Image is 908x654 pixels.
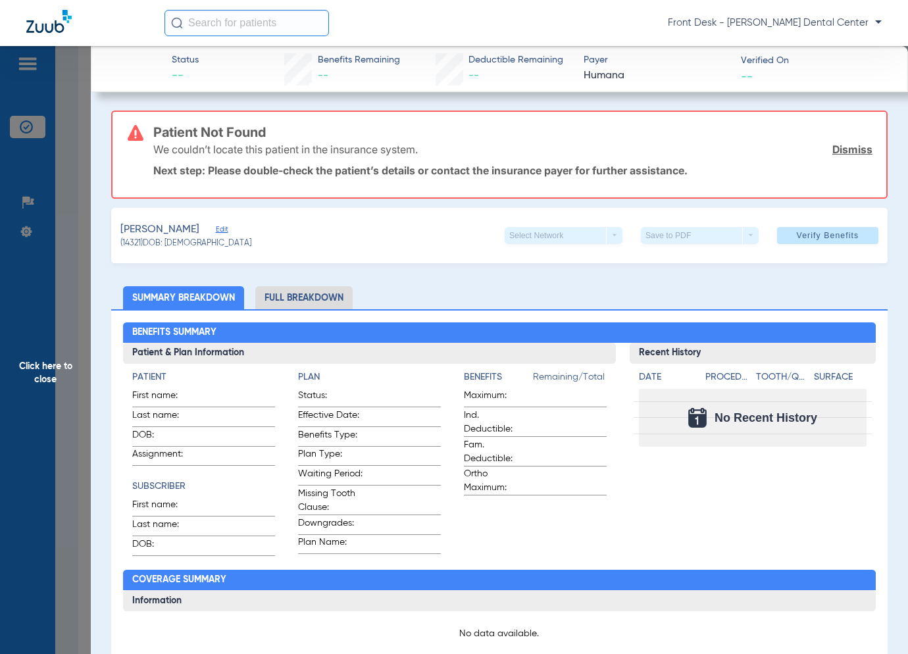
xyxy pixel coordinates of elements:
[132,480,275,493] h4: Subscriber
[468,53,563,67] span: Deductible Remaining
[533,370,607,389] span: Remaining/Total
[777,227,878,244] button: Verify Benefits
[814,370,867,384] h4: Surface
[705,370,752,384] h4: Procedure
[639,370,694,384] h4: Date
[123,322,876,343] h2: Benefits Summary
[298,536,363,553] span: Plan Name:
[132,518,197,536] span: Last name:
[255,286,353,309] li: Full Breakdown
[128,125,143,141] img: error-icon
[464,409,528,436] span: Ind. Deductible:
[814,370,867,389] app-breakdown-title: Surface
[715,411,817,424] span: No Recent History
[464,438,528,466] span: Fam. Deductible:
[318,53,400,67] span: Benefits Remaining
[464,389,528,407] span: Maximum:
[132,409,197,426] span: Last name:
[298,447,363,465] span: Plan Type:
[705,370,752,389] app-breakdown-title: Procedure
[120,238,251,250] span: (14321) DOB: [DEMOGRAPHIC_DATA]
[171,17,183,29] img: Search Icon
[132,428,197,446] span: DOB:
[584,68,729,84] span: Humana
[132,389,197,407] span: First name:
[318,70,328,81] span: --
[741,54,886,68] span: Verified On
[123,570,876,591] h2: Coverage Summary
[132,447,197,465] span: Assignment:
[26,10,72,33] img: Zuub Logo
[298,428,363,446] span: Benefits Type:
[668,16,882,30] span: Front Desk - [PERSON_NAME] Dental Center
[639,370,694,389] app-breakdown-title: Date
[153,126,872,139] h3: Patient Not Found
[123,590,876,611] h3: Information
[216,225,228,238] span: Edit
[153,164,872,177] p: Next step: Please double-check the patient’s details or contact the insurance payer for further a...
[164,10,329,36] input: Search for patients
[298,487,363,515] span: Missing Tooth Clause:
[123,343,616,364] h3: Patient & Plan Information
[298,409,363,426] span: Effective Date:
[741,69,753,83] span: --
[832,143,872,156] a: Dismiss
[630,343,876,364] h3: Recent History
[172,53,199,67] span: Status
[756,370,809,384] h4: Tooth/Quad
[153,143,418,156] p: We couldn’t locate this patient in the insurance system.
[132,538,197,555] span: DOB:
[132,627,867,640] p: No data available.
[464,467,528,495] span: Ortho Maximum:
[132,498,197,516] span: First name:
[298,467,363,485] span: Waiting Period:
[584,53,729,67] span: Payer
[688,408,707,428] img: Calendar
[132,370,275,384] h4: Patient
[298,370,441,384] h4: Plan
[172,68,199,84] span: --
[468,70,479,81] span: --
[298,389,363,407] span: Status:
[797,230,859,241] span: Verify Benefits
[464,370,533,384] h4: Benefits
[123,286,244,309] li: Summary Breakdown
[298,516,363,534] span: Downgrades:
[120,222,199,238] span: [PERSON_NAME]
[464,370,533,389] app-breakdown-title: Benefits
[842,591,908,654] iframe: Chat Widget
[756,370,809,389] app-breakdown-title: Tooth/Quad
